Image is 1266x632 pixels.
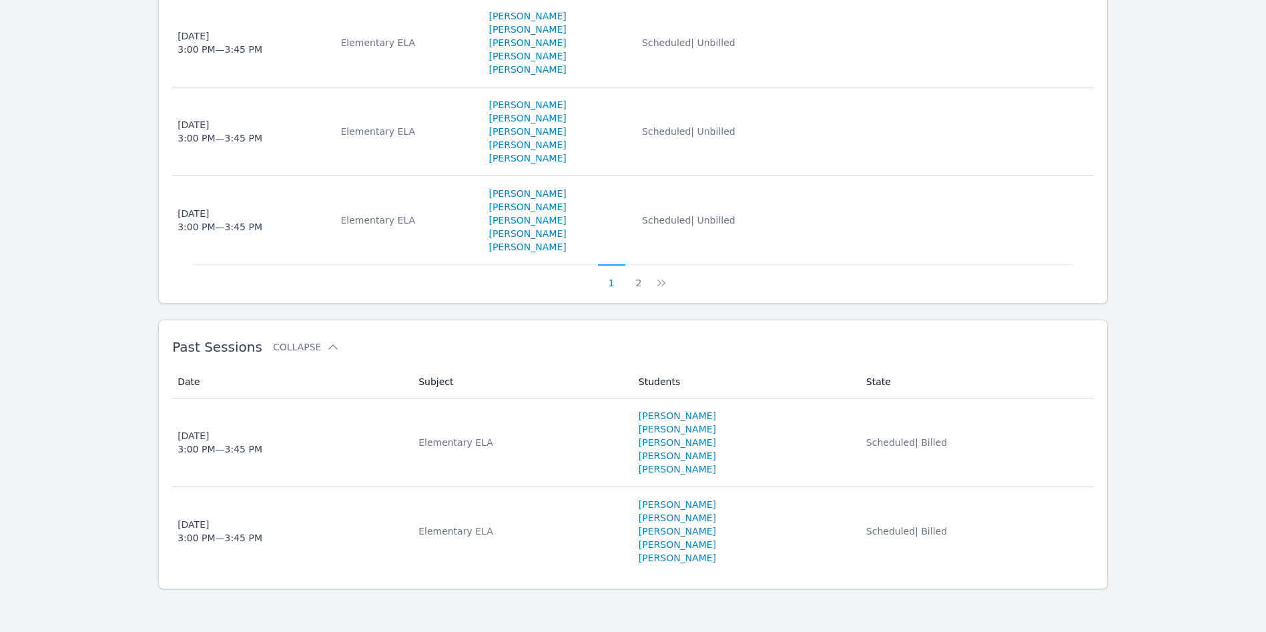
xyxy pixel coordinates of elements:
a: [PERSON_NAME] [639,538,716,551]
tr: [DATE]3:00 PM—3:45 PMElementary ELA[PERSON_NAME][PERSON_NAME][PERSON_NAME][PERSON_NAME][PERSON_NA... [172,87,1094,176]
div: [DATE] 3:00 PM — 3:45 PM [178,518,262,545]
span: Scheduled | Unbilled [642,215,735,226]
a: [PERSON_NAME] [639,511,716,525]
div: Elementary ELA [341,125,473,138]
a: [PERSON_NAME] [489,9,566,23]
a: [PERSON_NAME] [639,462,716,476]
a: [PERSON_NAME] [639,449,716,462]
a: [PERSON_NAME] [489,151,566,165]
a: [PERSON_NAME] [489,125,566,138]
div: [DATE] 3:00 PM — 3:45 PM [178,429,262,456]
a: [PERSON_NAME] [489,138,566,151]
tr: [DATE]3:00 PM—3:45 PMElementary ELA[PERSON_NAME][PERSON_NAME][PERSON_NAME][PERSON_NAME][PERSON_NA... [172,487,1094,575]
div: Elementary ELA [341,214,473,227]
a: [PERSON_NAME] [489,23,566,36]
div: [DATE] 3:00 PM — 3:45 PM [178,118,262,145]
a: [PERSON_NAME] [489,187,566,200]
a: [PERSON_NAME] [489,214,566,227]
a: [PERSON_NAME] [489,98,566,111]
a: [PERSON_NAME] [639,436,716,449]
a: [PERSON_NAME] [489,240,566,254]
div: Elementary ELA [418,436,623,449]
th: Students [631,366,858,398]
button: 2 [625,264,653,290]
div: Elementary ELA [418,525,623,538]
div: [DATE] 3:00 PM — 3:45 PM [178,207,262,234]
a: [PERSON_NAME] [639,422,716,436]
span: Scheduled | Billed [866,437,947,448]
span: Scheduled | Unbilled [642,37,735,48]
a: [PERSON_NAME] [489,111,566,125]
button: Collapse [273,340,340,354]
a: [PERSON_NAME] [639,551,716,565]
th: State [858,366,1094,398]
th: Subject [410,366,631,398]
a: [PERSON_NAME] [639,498,716,511]
button: 1 [598,264,625,290]
a: [PERSON_NAME] [489,36,566,49]
a: [PERSON_NAME] [489,63,566,76]
span: Scheduled | Unbilled [642,126,735,137]
tr: [DATE]3:00 PM—3:45 PMElementary ELA[PERSON_NAME][PERSON_NAME][PERSON_NAME][PERSON_NAME][PERSON_NA... [172,176,1094,264]
span: Scheduled | Billed [866,526,947,537]
a: [PERSON_NAME] [489,200,566,214]
div: [DATE] 3:00 PM — 3:45 PM [178,29,262,56]
div: Elementary ELA [341,36,473,49]
span: Past Sessions [172,339,262,355]
a: [PERSON_NAME] [639,409,716,422]
a: [PERSON_NAME] [639,525,716,538]
tr: [DATE]3:00 PM—3:45 PMElementary ELA[PERSON_NAME][PERSON_NAME][PERSON_NAME][PERSON_NAME][PERSON_NA... [172,398,1094,487]
a: [PERSON_NAME] [489,49,566,63]
a: [PERSON_NAME] [489,227,566,240]
th: Date [172,366,410,398]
